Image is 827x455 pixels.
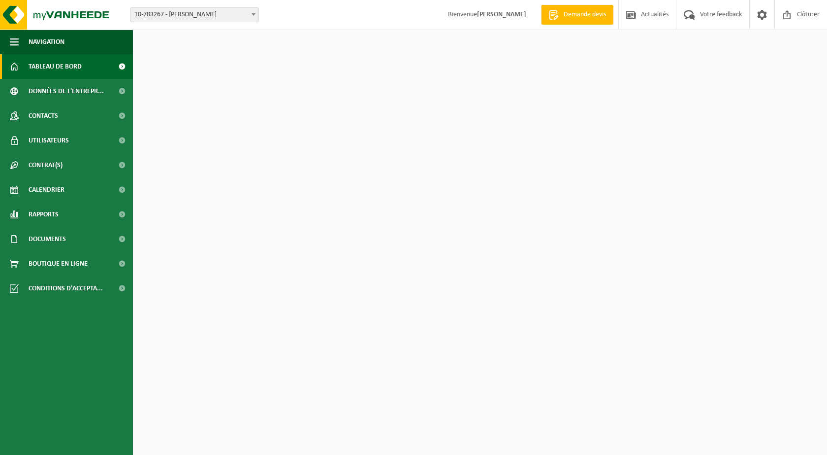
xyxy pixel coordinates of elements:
[29,251,88,276] span: Boutique en ligne
[29,153,63,177] span: Contrat(s)
[29,177,64,202] span: Calendrier
[29,79,104,104] span: Données de l'entrepr...
[29,227,66,251] span: Documents
[29,104,58,128] span: Contacts
[561,10,608,20] span: Demande devis
[130,7,259,22] span: 10-783267 - LUCHET ADRIEN - SERAING
[29,30,64,54] span: Navigation
[29,276,103,301] span: Conditions d'accepta...
[29,54,82,79] span: Tableau de bord
[130,8,258,22] span: 10-783267 - LUCHET ADRIEN - SERAING
[29,128,69,153] span: Utilisateurs
[477,11,526,18] strong: [PERSON_NAME]
[29,202,59,227] span: Rapports
[541,5,613,25] a: Demande devis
